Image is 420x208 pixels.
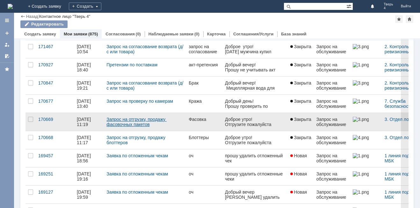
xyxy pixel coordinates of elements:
[288,77,314,94] a: Закрыта
[316,189,348,200] div: Запрос на обслуживание
[74,58,104,76] a: [DATE] 18:40
[189,117,220,122] div: Фасовка
[26,14,38,19] a: Назад
[105,32,135,36] a: Согласования
[189,189,220,195] div: оч
[38,189,72,195] div: 169127
[290,135,311,140] span: Закрыта
[74,77,104,94] a: [DATE] 19:21
[350,77,382,94] a: 3.png
[288,113,314,131] a: Закрыта
[350,58,382,76] a: 1.png
[290,171,307,176] span: Новая
[36,186,74,204] a: 169127
[74,40,104,58] a: [DATE] 10:54
[77,44,92,54] div: [DATE] 10:54
[189,153,220,158] div: оч
[39,14,90,19] div: Контактное лицо "Тверь 4"
[186,131,222,149] a: Блоттеры
[36,77,74,94] a: 170847
[353,99,369,104] img: 1.png
[316,171,348,182] div: Запрос на обслуживание
[288,186,314,204] a: Новая
[353,153,369,158] img: 1.png
[316,99,348,109] div: Запрос на обслуживание
[189,80,220,85] div: Брак
[74,131,104,149] a: [DATE] 11:17
[316,44,348,54] div: Запрос на обслуживание
[189,135,220,140] div: Блоттеры
[106,117,167,127] a: Запрос на отгрузку, продажу фасовочных пакетов
[194,32,199,36] div: (0)
[186,113,222,131] a: Фасовка
[38,14,39,19] div: |
[186,186,222,204] a: оч
[10,26,42,31] span: 4812547002609
[281,32,306,36] a: База знаний
[207,32,226,36] a: Карточка
[233,32,273,36] a: Соглашения/Услуги
[314,167,350,185] a: Запрос на обслуживание
[288,149,314,167] a: Новая
[38,153,72,158] div: 169457
[36,40,74,58] a: 171467
[38,171,72,176] div: 169251
[314,186,350,204] a: Запрос на обслуживание
[316,80,348,91] div: Запрос на обслуживание
[350,40,382,58] a: 3.png
[106,189,168,195] a: Заявка по отложенным чекам
[186,77,222,94] a: Брак
[316,153,348,163] div: Запрос на обслуживание
[38,135,72,140] div: 170668
[314,58,350,76] a: Запрос на обслуживание
[353,189,369,195] img: 1.png
[314,95,350,113] a: Запрос на обслуживание
[353,135,369,140] img: 4.png
[106,80,183,91] a: Запрос на согласование возврата (д/с или товара)
[350,95,382,113] a: 1.png
[288,167,314,185] a: Новая
[77,117,92,127] div: [DATE] 11:19
[77,80,92,91] div: [DATE] 19:21
[88,32,98,36] div: (875)
[186,58,222,76] a: акт-претензия
[353,117,369,122] img: 3.png
[316,135,348,145] div: Запрос на обслуживание
[406,15,413,23] div: Сделать домашней страницей
[77,171,92,182] div: [DATE] 19:16
[24,32,56,36] a: Создать заявку
[106,171,168,176] a: Заявка по отложенным чекам
[106,135,167,145] a: Запрос на отгрузку, продажу блоттеров
[189,171,220,176] div: оч
[290,117,311,122] span: Закрыта
[77,135,92,145] div: [DATE] 11:17
[74,149,104,167] a: [DATE] 18:56
[290,99,311,104] span: Закрыта
[353,171,369,176] img: 1.png
[350,113,382,131] a: 3.png
[106,44,183,54] a: Запрос на согласование возврата (д/с или товара)
[36,131,74,149] a: 170668
[186,167,222,185] a: оч
[106,99,173,104] a: Запрос на проверку по камерам
[74,95,104,113] a: [DATE] 13:40
[316,62,348,72] div: Запрос на обслуживание
[186,149,222,167] a: оч
[36,95,74,113] a: 170677
[350,131,382,149] a: 4.png
[77,153,92,163] div: [DATE] 18:56
[346,3,353,9] span: Расширенный поиск
[148,32,193,36] a: Наблюдаемые заявки
[385,99,413,109] a: 7. Служба безопасности
[316,117,348,127] div: Запрос на обслуживание
[395,15,403,23] div: Добавить в избранное
[2,28,12,38] a: Создать заявку
[290,80,311,85] span: Закрыта
[189,62,220,67] div: акт-претензия
[353,80,369,85] img: 3.png
[74,167,104,185] a: [DATE] 19:16
[36,167,74,185] a: 169251
[36,58,74,76] a: 170927
[350,186,382,204] a: 1.png
[36,113,74,131] a: 170669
